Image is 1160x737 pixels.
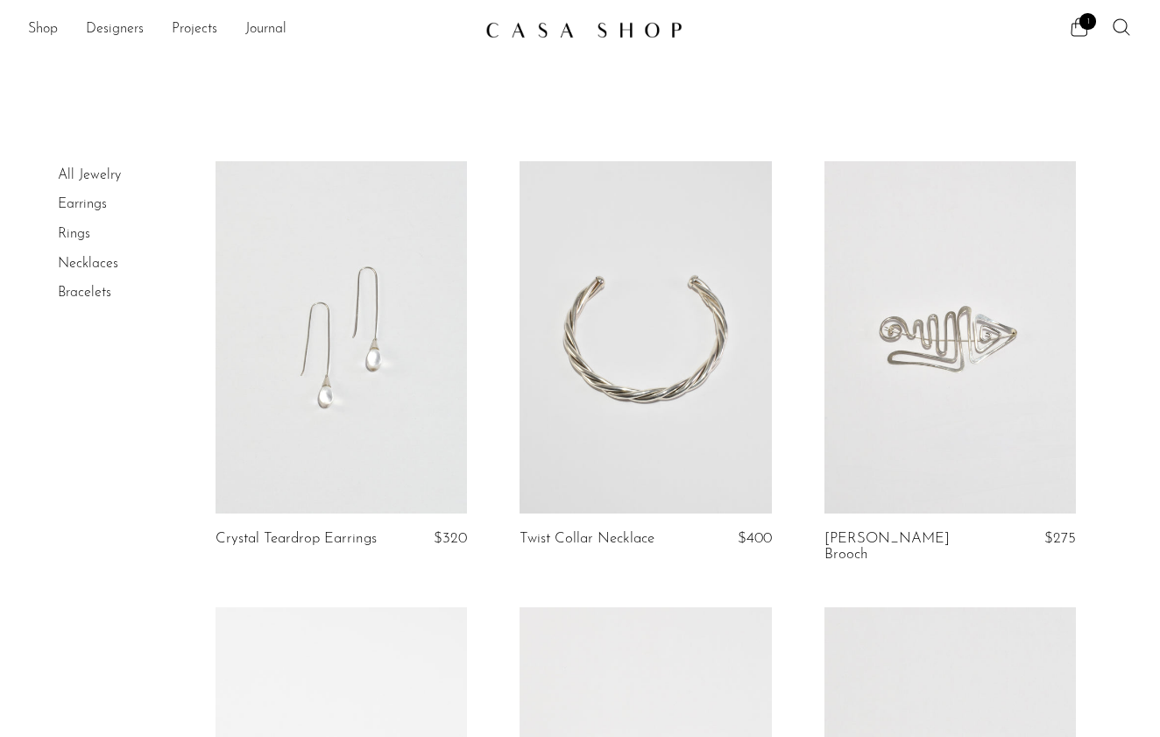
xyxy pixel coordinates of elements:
[738,531,772,546] span: $400
[824,531,990,563] a: [PERSON_NAME] Brooch
[86,18,144,41] a: Designers
[58,227,90,241] a: Rings
[58,168,121,182] a: All Jewelry
[28,15,471,45] ul: NEW HEADER MENU
[434,531,467,546] span: $320
[58,286,111,300] a: Bracelets
[520,531,654,547] a: Twist Collar Necklace
[58,197,107,211] a: Earrings
[1044,531,1076,546] span: $275
[28,18,58,41] a: Shop
[216,531,377,547] a: Crystal Teardrop Earrings
[58,257,118,271] a: Necklaces
[28,15,471,45] nav: Desktop navigation
[1079,13,1096,30] span: 1
[172,18,217,41] a: Projects
[245,18,286,41] a: Journal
